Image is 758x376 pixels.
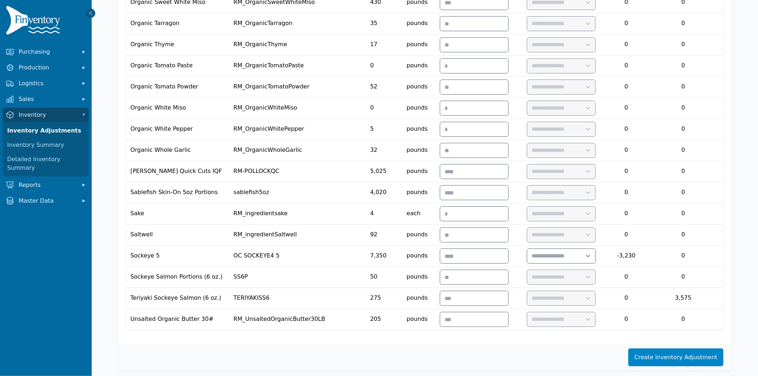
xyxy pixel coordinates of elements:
td: 17 [366,34,402,56]
td: 35 [366,13,402,34]
td: 0 [610,119,643,140]
td: Sockeye 5 [126,246,229,267]
td: RM_ingredientSaltwell [229,225,366,246]
td: 5 [366,119,402,140]
span: Logistics [19,79,76,88]
td: 4 [366,203,402,225]
td: 0 [610,267,643,288]
td: -3,230 [610,246,643,267]
td: pounds [402,34,436,56]
td: Sockeye Salmon Portions (6 oz.) [126,267,229,288]
td: pounds [402,309,436,330]
td: 275 [366,288,402,309]
td: 0 [366,56,402,77]
td: RM_OrganicTomatoPowder [229,77,366,98]
span: Master Data [19,197,76,205]
td: sablefish5oz [229,182,366,203]
td: OC SOCKEYE4 5 [229,246,366,267]
td: 0 [643,119,724,140]
td: Organic Tomato Powder [126,77,229,98]
td: 0 [643,182,724,203]
td: Teriyaki Sockeye Salmon (6 oz.) [126,288,229,309]
td: 0 [610,13,643,34]
td: SS6P [229,267,366,288]
td: RM_UnsaltedOrganicButter30LB [229,309,366,330]
td: TERIYAKISS6 [229,288,366,309]
td: 0 [610,98,643,119]
td: pounds [402,267,436,288]
td: 52 [366,77,402,98]
button: Reports [3,178,89,192]
td: [PERSON_NAME] Quick Cuts IQF [126,161,229,182]
td: pounds [402,288,436,309]
td: each [402,203,436,225]
a: Inventory Summary [4,138,87,152]
td: 0 [610,140,643,161]
td: Organic White Pepper [126,119,229,140]
td: RM_OrganicTomatoPaste [229,56,366,77]
td: RM_ingredientsake [229,203,366,225]
a: Detailed Inventory Summary [4,152,87,175]
td: 0 [643,56,724,77]
span: Inventory [19,111,76,119]
td: RM_OrganicThyme [229,34,366,56]
td: 0 [643,203,724,225]
td: pounds [402,161,436,182]
td: RM_OrganicTarragon [229,13,366,34]
td: 0 [610,225,643,246]
td: RM_OrganicWhiteMiso [229,98,366,119]
span: Sales [19,95,76,103]
td: 5,025 [366,161,402,182]
td: Organic Thyme [126,34,229,56]
td: Saltwell [126,225,229,246]
td: 0 [643,77,724,98]
span: Purchasing [19,48,76,56]
td: Sablefish Skin-On 5oz Portions [126,182,229,203]
button: Production [3,61,89,75]
td: 0 [643,225,724,246]
td: pounds [402,13,436,34]
td: pounds [402,56,436,77]
td: 0 [366,98,402,119]
td: pounds [402,119,436,140]
td: 0 [610,203,643,225]
td: 0 [643,34,724,56]
td: 4,020 [366,182,402,203]
td: 7,350 [366,246,402,267]
td: 0 [610,77,643,98]
td: Organic White Miso [126,98,229,119]
td: RM_OrganicWholeGarlic [229,140,366,161]
td: 3,575 [643,288,724,309]
td: Unsalted Organic Butter 30# [126,309,229,330]
td: 0 [643,246,724,267]
td: 32 [366,140,402,161]
td: 0 [610,288,643,309]
td: 0 [643,161,724,182]
img: Finventory [6,6,63,38]
td: 0 [643,309,724,330]
button: Logistics [3,76,89,91]
td: Organic Tomato Paste [126,56,229,77]
td: 205 [366,309,402,330]
span: Reports [19,181,76,189]
td: Organic Tarragon [126,13,229,34]
td: pounds [402,77,436,98]
button: Create Inventory Adjustment [628,348,724,366]
a: Inventory Adjustments [4,124,87,138]
td: pounds [402,182,436,203]
td: 0 [610,309,643,330]
td: pounds [402,246,436,267]
td: 0 [643,267,724,288]
td: RM-POLLOCKQC [229,161,366,182]
span: Production [19,63,76,72]
td: 92 [366,225,402,246]
button: Sales [3,92,89,106]
td: 0 [643,98,724,119]
td: pounds [402,140,436,161]
td: 0 [610,161,643,182]
td: 0 [610,34,643,56]
button: Purchasing [3,45,89,59]
td: pounds [402,98,436,119]
td: 0 [610,182,643,203]
td: 0 [643,140,724,161]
